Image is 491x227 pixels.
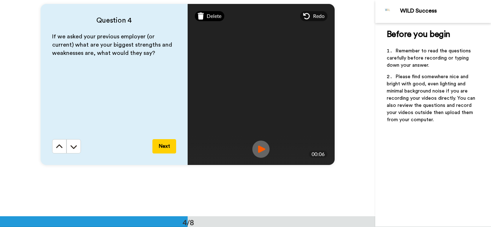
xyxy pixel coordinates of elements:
[52,15,176,25] h4: Question 4
[387,30,450,39] span: Before you begin
[195,11,225,21] div: Delete
[313,13,325,20] span: Redo
[387,74,477,122] span: Please find somewhere nice and bright with good, even lighting and minimal background noise if yo...
[309,151,327,158] div: 00:06
[400,8,491,14] div: WILD Success
[52,34,174,56] span: If we asked your previous employer (or current) what are your biggest strengths and weaknesses ar...
[207,13,221,20] span: Delete
[152,139,176,153] button: Next
[252,141,270,158] img: ic_record_play.svg
[300,11,327,21] div: Redo
[379,3,396,20] img: Profile Image
[387,48,472,68] span: Remember to read the questions carefully before recording or typing down your answer.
